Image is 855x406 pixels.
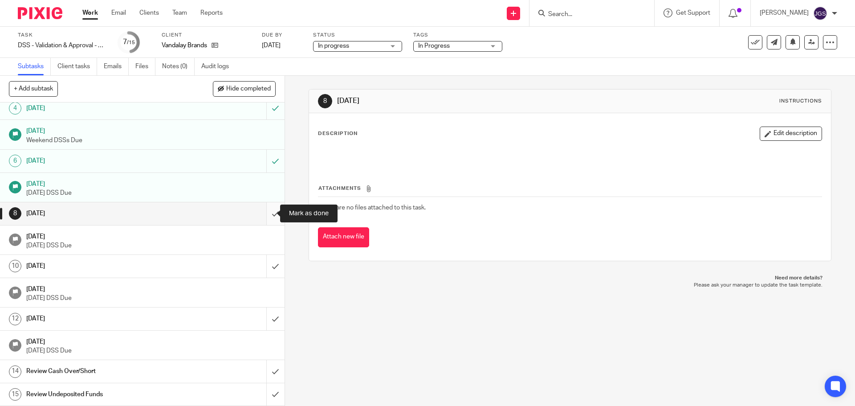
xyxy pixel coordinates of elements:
[201,58,236,75] a: Audit logs
[9,388,21,401] div: 15
[26,241,276,250] p: [DATE] DSS Due
[9,155,21,167] div: 6
[226,86,271,93] span: Hide completed
[813,6,827,21] img: svg%3E
[104,58,129,75] a: Emails
[26,102,180,115] h1: [DATE]
[26,259,180,273] h1: [DATE]
[318,282,822,289] p: Please ask your manager to update the task template.
[318,186,361,191] span: Attachments
[9,102,21,115] div: 4
[18,32,107,39] label: Task
[318,227,369,247] button: Attach new file
[337,96,589,106] h1: [DATE]
[418,43,450,49] span: In Progress
[313,32,402,39] label: Status
[26,283,276,294] h1: [DATE]
[26,154,180,168] h1: [DATE]
[127,40,135,45] small: /15
[26,388,180,401] h1: Review Undeposited Funds
[123,37,135,47] div: 7
[18,41,107,50] div: DSS - Validation & Approval - week 34
[318,43,349,49] span: In progress
[26,335,276,346] h1: [DATE]
[26,230,276,241] h1: [DATE]
[318,205,426,211] span: There are no files attached to this task.
[9,313,21,325] div: 12
[139,8,159,17] a: Clients
[262,42,281,49] span: [DATE]
[18,7,62,19] img: Pixie
[26,312,180,325] h1: [DATE]
[213,81,276,96] button: Hide completed
[26,124,276,135] h1: [DATE]
[26,207,180,220] h1: [DATE]
[676,10,710,16] span: Get Support
[162,41,207,50] p: Vandalay Brands
[172,8,187,17] a: Team
[779,98,822,105] div: Instructions
[26,346,276,355] p: [DATE] DSS Due
[318,94,332,108] div: 8
[9,81,58,96] button: + Add subtask
[162,32,251,39] label: Client
[57,58,97,75] a: Client tasks
[200,8,223,17] a: Reports
[413,32,502,39] label: Tags
[18,41,107,50] div: DSS - Validation &amp; Approval - week 34
[9,260,21,272] div: 10
[9,207,21,220] div: 8
[262,32,302,39] label: Due by
[18,58,51,75] a: Subtasks
[9,365,21,378] div: 14
[26,177,276,189] h1: [DATE]
[111,8,126,17] a: Email
[82,8,98,17] a: Work
[26,189,276,197] p: [DATE] DSS Due
[26,365,180,378] h1: Review Cash Over/Short
[318,275,822,282] p: Need more details?
[547,11,627,19] input: Search
[26,294,276,303] p: [DATE] DSS Due
[760,127,822,141] button: Edit description
[162,58,195,75] a: Notes (0)
[26,136,276,145] p: Weekend DSSs Due
[318,130,358,137] p: Description
[135,58,155,75] a: Files
[760,8,809,17] p: [PERSON_NAME]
